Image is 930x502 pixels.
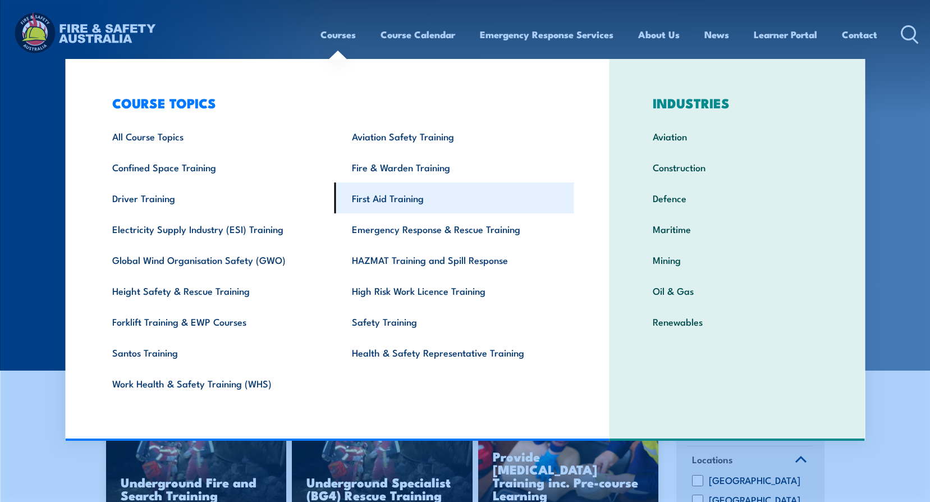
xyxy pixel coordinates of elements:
[335,244,574,275] a: HAZMAT Training and Spill Response
[95,213,335,244] a: Electricity Supply Industry (ESI) Training
[635,306,839,337] a: Renewables
[381,20,455,49] a: Course Calendar
[335,337,574,368] a: Health & Safety Representative Training
[306,476,458,501] h3: Underground Specialist (BG4) Rescue Training
[121,476,272,501] h3: Underground Fire and Search Training
[754,20,817,49] a: Learner Portal
[692,452,733,467] span: Locations
[635,121,839,152] a: Aviation
[638,20,680,49] a: About Us
[95,152,335,182] a: Confined Space Training
[704,20,729,49] a: News
[95,306,335,337] a: Forklift Training & EWP Courses
[95,244,335,275] a: Global Wind Organisation Safety (GWO)
[635,152,839,182] a: Construction
[95,182,335,213] a: Driver Training
[493,450,644,501] h3: Provide [MEDICAL_DATA] Training inc. Pre-course Learning
[335,213,574,244] a: Emergency Response & Rescue Training
[635,182,839,213] a: Defence
[687,446,812,476] a: Locations
[480,20,613,49] a: Emergency Response Services
[709,475,800,486] label: [GEOGRAPHIC_DATA]
[335,152,574,182] a: Fire & Warden Training
[635,244,839,275] a: Mining
[335,275,574,306] a: High Risk Work Licence Training
[635,95,839,111] h3: INDUSTRIES
[335,121,574,152] a: Aviation Safety Training
[335,182,574,213] a: First Aid Training
[95,368,335,399] a: Work Health & Safety Training (WHS)
[635,213,839,244] a: Maritime
[95,95,574,111] h3: COURSE TOPICS
[320,20,356,49] a: Courses
[635,275,839,306] a: Oil & Gas
[95,337,335,368] a: Santos Training
[842,20,877,49] a: Contact
[95,121,335,152] a: All Course Topics
[335,306,574,337] a: Safety Training
[95,275,335,306] a: Height Safety & Rescue Training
